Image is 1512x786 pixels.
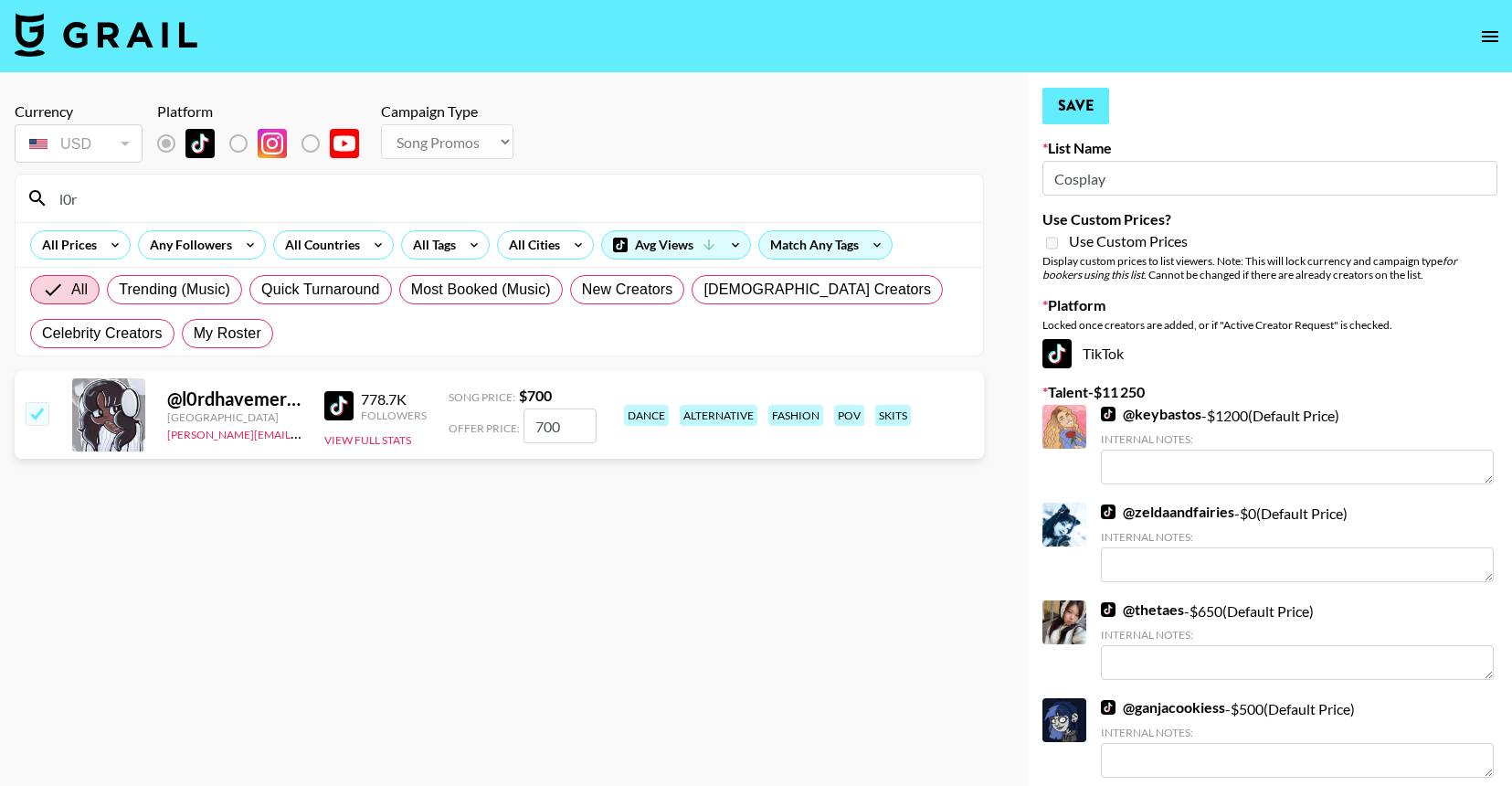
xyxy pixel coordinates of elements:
div: Currency [15,102,143,121]
img: TikTok [185,129,215,158]
div: Any Followers [139,231,236,259]
label: Talent - $ 11 250 [1042,383,1497,401]
div: [GEOGRAPHIC_DATA] [167,410,302,424]
div: alternative [680,405,757,426]
span: Trending (Music) [119,279,230,301]
div: Internal Notes: [1101,432,1494,446]
div: Followers [361,409,427,422]
em: for bookers using this list [1042,254,1457,281]
div: - $ 650 (Default Price) [1101,600,1494,680]
span: Offer Price: [449,421,520,435]
div: Campaign Type [381,102,513,121]
div: USD [18,128,139,160]
input: 700 [523,409,597,443]
div: All Cities [498,231,564,259]
a: @zeldaandfairies [1101,503,1234,521]
div: @ l0rdhavemercii [167,388,302,410]
div: TikTok [1042,339,1497,368]
span: Use Custom Prices [1069,232,1188,250]
button: Save [1042,88,1109,124]
input: Search by User Name [48,184,972,213]
span: Celebrity Creators [42,323,163,345]
span: [DEMOGRAPHIC_DATA] Creators [703,279,931,301]
div: - $ 1200 (Default Price) [1101,405,1494,484]
div: All Countries [274,231,364,259]
strong: $ 700 [519,387,552,404]
img: Instagram [258,129,287,158]
img: TikTok [1042,339,1072,368]
div: Display custom prices to list viewers. Note: This will lock currency and campaign type . Cannot b... [1042,254,1497,281]
span: Most Booked (Music) [411,279,551,301]
div: Avg Views [602,231,750,259]
a: @keybastos [1101,405,1201,423]
label: Use Custom Prices? [1042,210,1497,228]
div: fashion [768,405,823,426]
div: skits [875,405,911,426]
div: dance [624,405,669,426]
div: Platform [157,102,374,121]
img: TikTok [1101,700,1115,715]
a: @thetaes [1101,600,1184,619]
span: Quick Turnaround [261,279,380,301]
div: Match Any Tags [759,231,892,259]
span: My Roster [194,323,261,345]
a: @ganjacookiess [1101,698,1225,717]
img: TikTok [1101,505,1115,519]
div: Remove selected talent to change your currency [15,121,143,166]
div: 778.7K [361,390,427,409]
label: List Name [1042,139,1497,157]
div: - $ 500 (Default Price) [1101,698,1494,778]
span: Song Price: [449,390,515,404]
img: TikTok [324,391,354,420]
img: TikTok [1101,407,1115,421]
div: Internal Notes: [1101,530,1494,544]
button: View Full Stats [324,433,411,447]
img: Grail Talent [15,13,197,57]
div: Remove selected talent to change platforms [157,124,374,163]
img: YouTube [330,129,359,158]
img: TikTok [1101,602,1115,617]
div: All Prices [31,231,100,259]
div: Internal Notes: [1101,628,1494,642]
span: New Creators [582,279,673,301]
div: pov [834,405,864,426]
button: open drawer [1472,18,1508,55]
div: All Tags [402,231,460,259]
div: Locked once creators are added, or if "Active Creator Request" is checked. [1042,318,1497,332]
span: All [71,279,88,301]
div: Internal Notes: [1101,726,1494,739]
div: - $ 0 (Default Price) [1101,503,1494,582]
label: Platform [1042,296,1497,314]
a: [PERSON_NAME][EMAIL_ADDRESS][PERSON_NAME][PERSON_NAME][DOMAIN_NAME] [167,424,611,441]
